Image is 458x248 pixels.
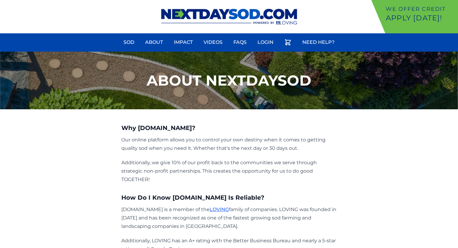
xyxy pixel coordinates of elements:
p: Our online platform allows you to control your own destiny when it comes to getting quality sod w... [121,136,337,153]
a: Sod [120,35,138,50]
h3: How Do I Know [DOMAIN_NAME] Is Reliable? [121,193,337,202]
a: Videos [200,35,226,50]
p: [DOMAIN_NAME] is a member of the family of companies. LOVING was founded in [DATE] and has been r... [121,205,337,231]
h3: Why [DOMAIN_NAME]? [121,124,337,132]
p: Apply [DATE]! [386,13,456,23]
a: Impact [170,35,196,50]
a: FAQs [230,35,250,50]
p: We offer Credit [386,5,456,13]
h1: About NextDaySod [147,73,311,88]
a: Login [254,35,277,50]
a: Need Help? [299,35,338,50]
a: About [142,35,167,50]
p: Additionally, we give 10% of our profit back to the communities we serve through strategic non-pr... [121,159,337,184]
a: LOVING [210,207,229,212]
